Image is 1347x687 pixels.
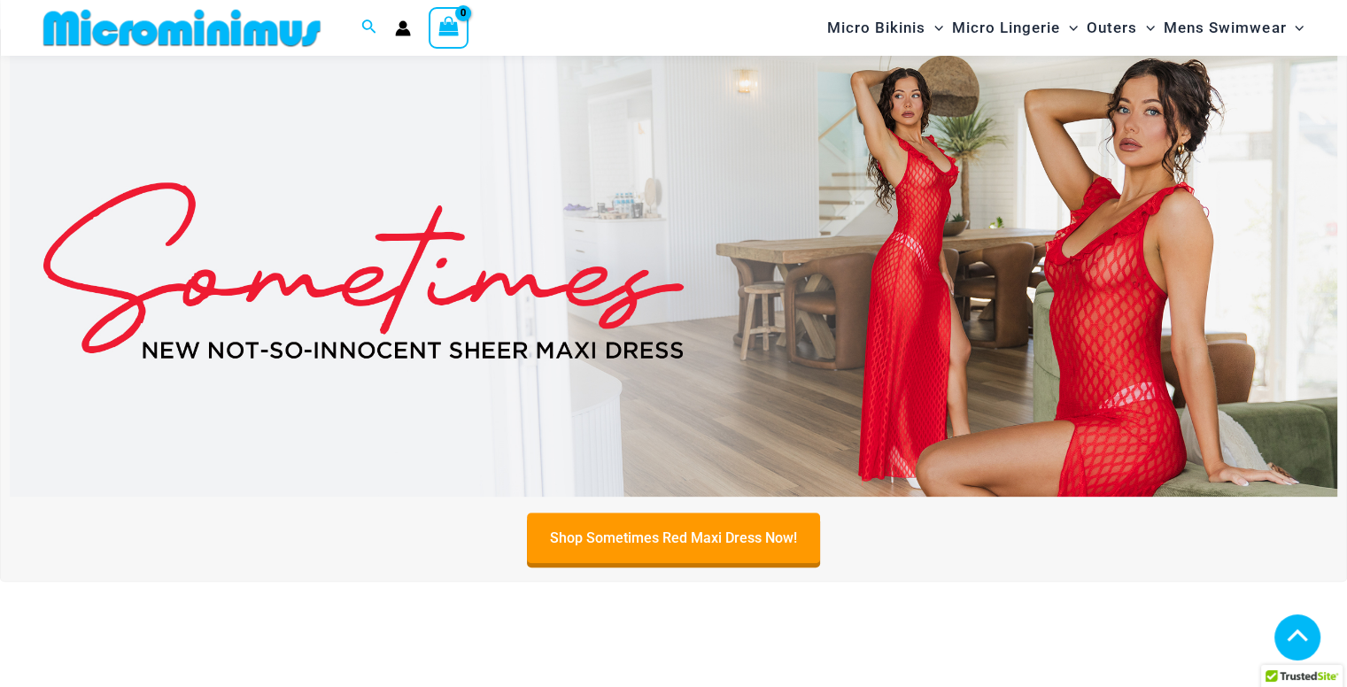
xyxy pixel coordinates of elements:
[395,20,411,36] a: Account icon link
[429,7,469,48] a: View Shopping Cart, empty
[36,8,328,48] img: MM SHOP LOGO FLAT
[952,5,1060,50] span: Micro Lingerie
[823,5,948,50] a: Micro BikinisMenu ToggleMenu Toggle
[10,45,1337,496] img: Sometimes Red Maxi Dress
[1087,5,1137,50] span: Outers
[1082,5,1159,50] a: OutersMenu ToggleMenu Toggle
[948,5,1082,50] a: Micro LingerieMenu ToggleMenu Toggle
[1159,5,1308,50] a: Mens SwimwearMenu ToggleMenu Toggle
[527,513,820,563] a: Shop Sometimes Red Maxi Dress Now!
[1286,5,1304,50] span: Menu Toggle
[925,5,943,50] span: Menu Toggle
[820,3,1312,53] nav: Site Navigation
[1137,5,1155,50] span: Menu Toggle
[827,5,925,50] span: Micro Bikinis
[1164,5,1286,50] span: Mens Swimwear
[1060,5,1078,50] span: Menu Toggle
[361,17,377,39] a: Search icon link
